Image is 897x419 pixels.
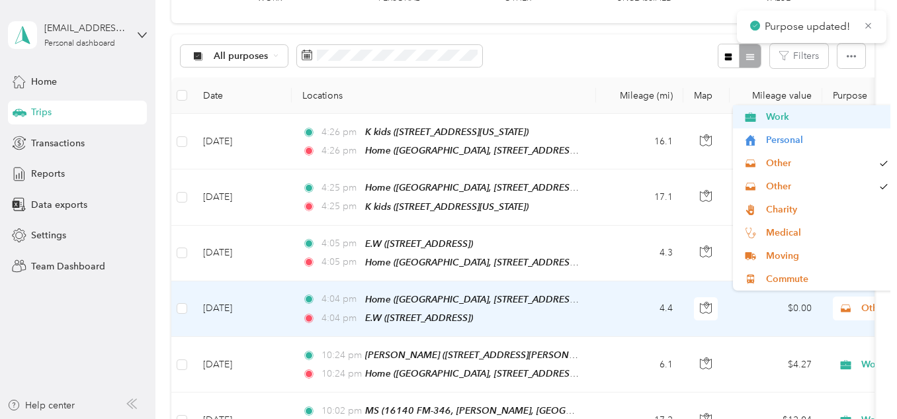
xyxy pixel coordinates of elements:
span: Personal [766,133,888,147]
td: 4.4 [596,281,683,337]
span: 10:24 pm [321,348,359,363]
td: 17.1 [596,169,683,225]
iframe: Everlance-gr Chat Button Frame [823,345,897,419]
td: 4.3 [596,226,683,281]
span: 10:24 pm [321,367,359,381]
th: Date [192,77,292,114]
span: Commute [766,272,888,286]
td: 16.1 [596,114,683,169]
div: [EMAIL_ADDRESS][DOMAIN_NAME] [44,21,127,35]
span: 4:05 pm [321,236,359,251]
span: K kids ([STREET_ADDRESS][US_STATE]) [365,201,529,212]
div: Personal dashboard [44,40,115,48]
span: 4:05 pm [321,255,359,269]
button: Help center [7,398,75,412]
span: Other [766,179,873,193]
td: $0.00 [730,281,822,337]
span: 4:25 pm [321,181,359,195]
span: Data exports [31,198,87,212]
td: $4.27 [730,337,822,393]
span: E.W ([STREET_ADDRESS]) [365,312,473,323]
span: 4:04 pm [321,292,359,306]
p: Purpose updated! [765,19,853,35]
td: [DATE] [192,226,292,281]
span: Settings [31,228,66,242]
span: K kids ([STREET_ADDRESS][US_STATE]) [365,126,529,137]
span: Moving [766,249,888,263]
span: Charity [766,203,888,216]
span: [PERSON_NAME] ([STREET_ADDRESS][PERSON_NAME][PERSON_NAME]) [365,349,681,361]
td: $11.27 [730,114,822,169]
td: $3.01 [730,226,822,281]
span: Team Dashboard [31,259,105,273]
span: Transactions [31,136,85,150]
span: Trips [31,105,52,119]
span: Other [766,156,873,170]
th: Map [683,77,730,114]
th: Mileage value [730,77,822,114]
button: Filters [770,44,828,68]
span: Home ([GEOGRAPHIC_DATA], [STREET_ADDRESS][PERSON_NAME] , [GEOGRAPHIC_DATA], [GEOGRAPHIC_DATA]) [365,294,853,305]
td: $11.97 [730,169,822,225]
span: 4:25 pm [321,199,359,214]
span: Home ([GEOGRAPHIC_DATA], [STREET_ADDRESS][PERSON_NAME] , [GEOGRAPHIC_DATA], [GEOGRAPHIC_DATA]) [365,257,853,268]
td: 6.1 [596,337,683,393]
span: Medical [766,226,888,240]
span: 10:02 pm [321,404,359,418]
span: 4:26 pm [321,144,359,158]
span: 4:04 pm [321,311,359,326]
td: [DATE] [192,114,292,169]
span: 4:26 pm [321,125,359,140]
th: Locations [292,77,596,114]
span: All purposes [214,52,269,61]
span: Work [766,110,888,124]
td: [DATE] [192,337,292,393]
span: Home ([GEOGRAPHIC_DATA], [STREET_ADDRESS][PERSON_NAME] , [GEOGRAPHIC_DATA], [GEOGRAPHIC_DATA]) [365,368,853,379]
span: Reports [31,167,65,181]
td: [DATE] [192,169,292,225]
span: E.W ([STREET_ADDRESS]) [365,238,473,249]
span: Home ([GEOGRAPHIC_DATA], [STREET_ADDRESS][PERSON_NAME] , [GEOGRAPHIC_DATA], [GEOGRAPHIC_DATA]) [365,182,853,193]
span: Home ([GEOGRAPHIC_DATA], [STREET_ADDRESS][PERSON_NAME] , [GEOGRAPHIC_DATA], [GEOGRAPHIC_DATA]) [365,145,853,156]
span: Home [31,75,57,89]
th: Mileage (mi) [596,77,683,114]
td: [DATE] [192,281,292,337]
